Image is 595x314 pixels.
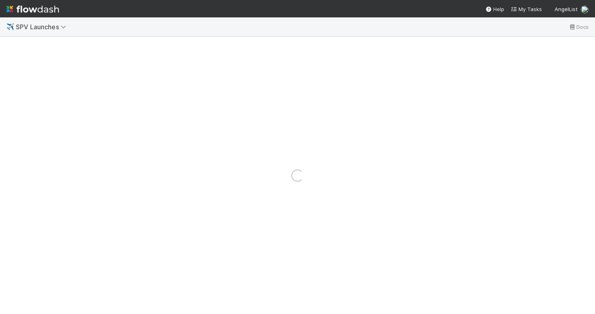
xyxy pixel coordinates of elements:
div: Help [485,5,504,13]
span: AngelList [555,6,578,12]
a: My Tasks [511,5,542,13]
span: SPV Launches [16,23,70,31]
img: logo-inverted-e16ddd16eac7371096b0.svg [6,2,59,16]
span: ✈️ [6,23,14,30]
a: Docs [568,22,589,32]
span: My Tasks [511,6,542,12]
img: avatar_4aa8e4fd-f2b7-45ba-a6a5-94a913ad1fe4.png [581,6,589,13]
